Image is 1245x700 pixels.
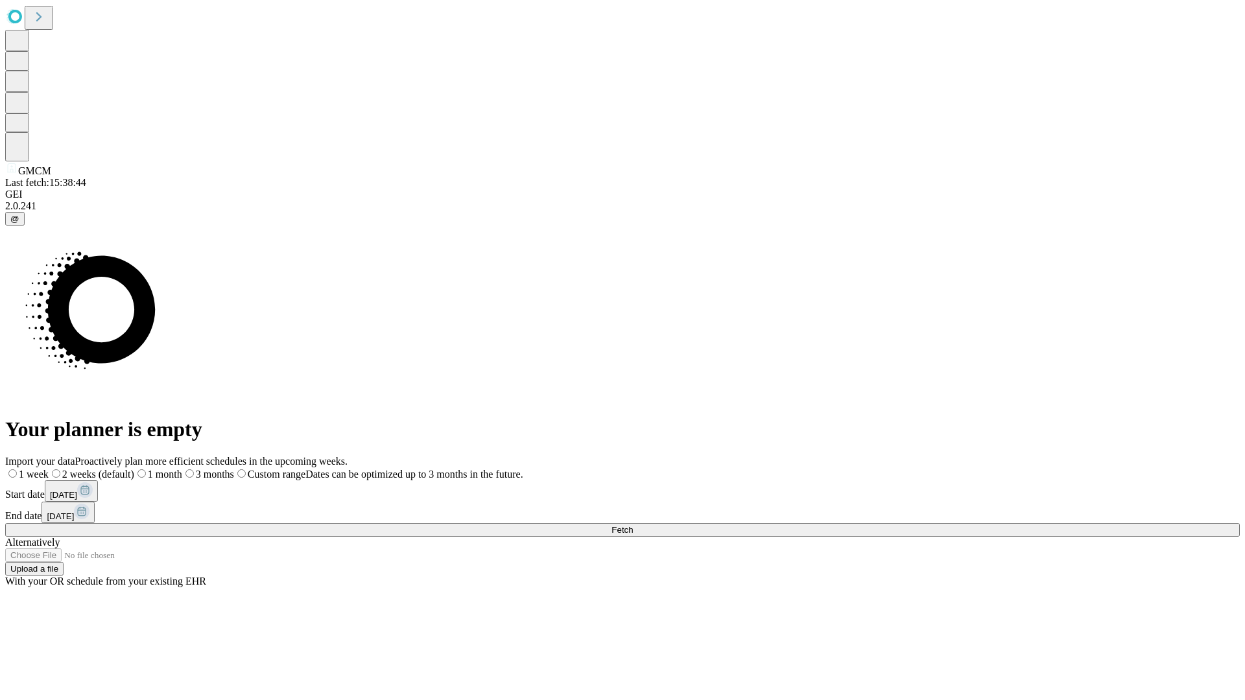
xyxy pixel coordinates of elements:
[5,537,60,548] span: Alternatively
[5,200,1240,212] div: 2.0.241
[137,469,146,478] input: 1 month
[50,490,77,500] span: [DATE]
[5,502,1240,523] div: End date
[62,469,134,480] span: 2 weeks (default)
[5,177,86,188] span: Last fetch: 15:38:44
[237,469,246,478] input: Custom rangeDates can be optimized up to 3 months in the future.
[5,456,75,467] span: Import your data
[75,456,348,467] span: Proactively plan more efficient schedules in the upcoming weeks.
[305,469,523,480] span: Dates can be optimized up to 3 months in the future.
[10,214,19,224] span: @
[196,469,234,480] span: 3 months
[19,469,49,480] span: 1 week
[52,469,60,478] input: 2 weeks (default)
[5,480,1240,502] div: Start date
[5,562,64,576] button: Upload a file
[248,469,305,480] span: Custom range
[47,511,74,521] span: [DATE]
[18,165,51,176] span: GMCM
[5,417,1240,441] h1: Your planner is empty
[8,469,17,478] input: 1 week
[5,576,206,587] span: With your OR schedule from your existing EHR
[45,480,98,502] button: [DATE]
[5,189,1240,200] div: GEI
[148,469,182,480] span: 1 month
[41,502,95,523] button: [DATE]
[5,212,25,226] button: @
[611,525,633,535] span: Fetch
[185,469,194,478] input: 3 months
[5,523,1240,537] button: Fetch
